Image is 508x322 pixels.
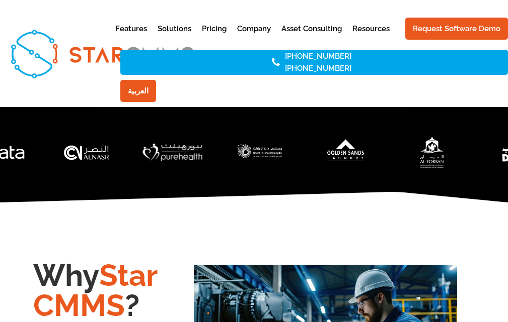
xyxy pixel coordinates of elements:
a: Request Software Demo [405,18,508,40]
img: forsan [386,130,478,175]
div: 7 / 7 [135,137,211,167]
a: Features [115,25,147,50]
a: العربية [120,80,156,102]
a: Solutions [158,25,191,50]
a: [PHONE_NUMBER] [285,50,361,62]
img: PH-Logo-White-1 [143,137,203,167]
div: 2 / 7 [308,134,384,171]
img: Al-Naser-cranes [49,134,125,171]
a: Resources [352,25,390,50]
div: 3 / 7 [394,134,471,171]
img: hospital (1) [222,134,298,171]
div: 1 / 7 [222,134,298,171]
img: StarCMMS [2,21,201,86]
a: Asset Consulting [281,25,342,50]
a: Pricing [202,25,227,50]
a: [PHONE_NUMBER] [285,62,361,74]
img: 8 (1) [308,134,384,171]
iframe: Chat Widget [340,213,508,322]
a: Company [237,25,271,50]
div: 6 / 7 [49,134,125,171]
